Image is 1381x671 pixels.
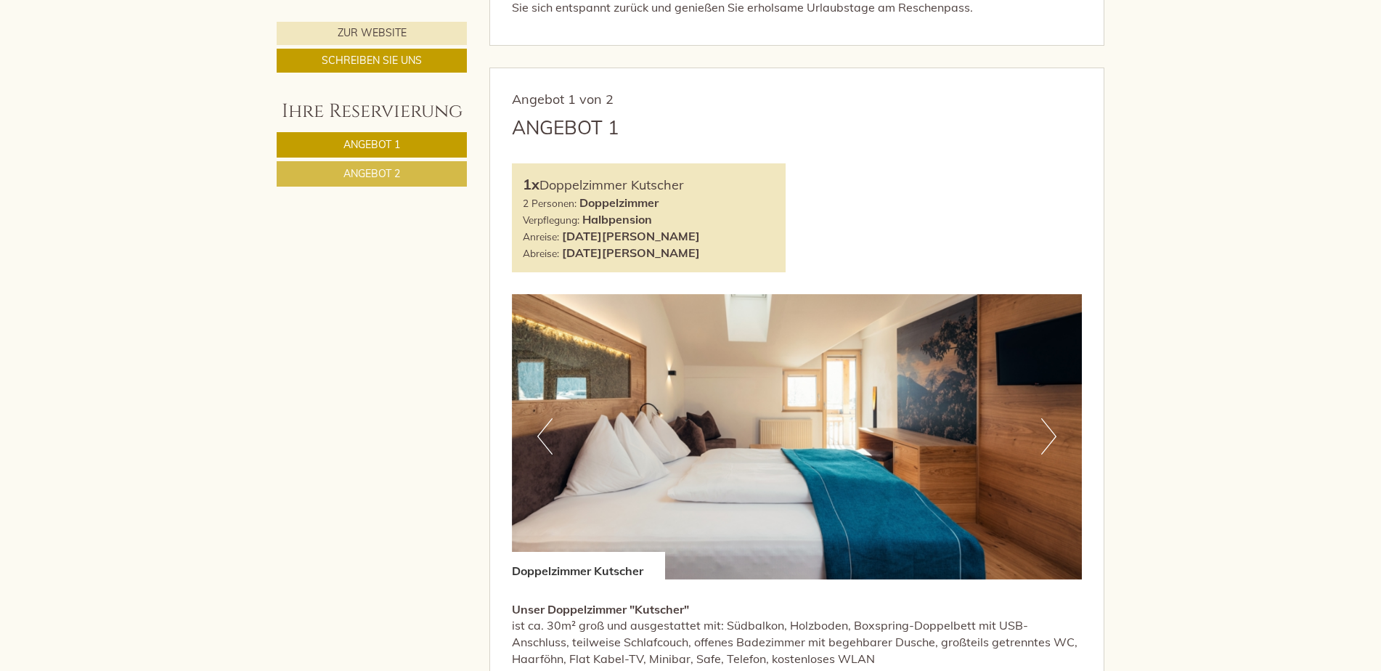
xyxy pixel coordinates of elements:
button: Next [1041,418,1056,455]
div: Doppelzimmer Kutscher [512,552,665,579]
span: Angebot 1 [343,138,400,151]
img: image [512,294,1083,579]
b: Halbpension [582,212,652,227]
a: Zur Website [277,22,467,45]
p: ist ca. 30m² groß und ausgestattet mit: Südbalkon, Holzboden, Boxspring-Doppelbett mit USB-Anschl... [512,601,1083,667]
button: Previous [537,418,553,455]
span: Angebot 2 [343,167,400,180]
small: 2 Personen: [523,197,577,209]
span: Angebot 1 von 2 [512,91,614,107]
b: [DATE][PERSON_NAME] [562,229,700,243]
b: Doppelzimmer [579,195,659,210]
b: 1x [523,175,539,193]
div: Angebot 1 [512,114,619,141]
small: Abreise: [523,247,559,259]
small: Verpflegung: [523,213,579,226]
small: Anreise: [523,230,559,243]
strong: Unser Doppelzimmer "Kutscher" [512,602,689,617]
a: Schreiben Sie uns [277,49,467,73]
b: [DATE][PERSON_NAME] [562,245,700,260]
div: Doppelzimmer Kutscher [523,174,775,195]
div: Ihre Reservierung [277,98,467,125]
